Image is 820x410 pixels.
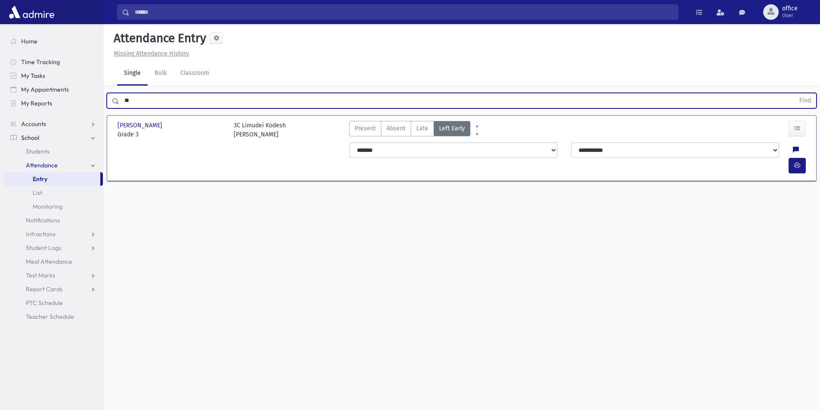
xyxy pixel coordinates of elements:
[3,186,103,200] a: List
[21,134,39,142] span: School
[387,124,405,133] span: Absent
[3,310,103,324] a: Teacher Schedule
[3,172,100,186] a: Entry
[416,124,428,133] span: Late
[3,255,103,268] a: Meal Attendance
[3,227,103,241] a: Infractions
[118,121,164,130] span: [PERSON_NAME]
[33,189,42,197] span: List
[26,258,72,265] span: Meal Attendance
[26,285,62,293] span: Report Cards
[26,148,50,155] span: Students
[26,216,60,224] span: Notifications
[118,130,225,139] span: Grade 3
[3,213,103,227] a: Notifications
[110,31,206,46] h5: Attendance Entry
[21,99,52,107] span: My Reports
[3,117,103,131] a: Accounts
[3,34,103,48] a: Home
[234,121,286,139] div: 3C Limudei Kodesh [PERSON_NAME]
[3,69,103,83] a: My Tasks
[21,58,60,66] span: Time Tracking
[33,203,62,210] span: Monitoring
[3,145,103,158] a: Students
[355,124,376,133] span: Present
[3,96,103,110] a: My Reports
[349,121,470,139] div: AttTypes
[148,62,173,86] a: Bulk
[33,175,47,183] span: Entry
[3,282,103,296] a: Report Cards
[21,86,69,93] span: My Appointments
[3,55,103,69] a: Time Tracking
[114,50,189,57] u: Missing Attendance History
[7,3,56,21] img: AdmirePro
[26,161,58,169] span: Attendance
[26,313,74,321] span: Teacher Schedule
[26,230,56,238] span: Infractions
[439,124,465,133] span: Left Early
[26,244,61,252] span: Student Logs
[782,5,798,12] span: office
[130,4,678,20] input: Search
[21,72,45,80] span: My Tasks
[3,83,103,96] a: My Appointments
[3,200,103,213] a: Monitoring
[26,271,55,279] span: Test Marks
[117,62,148,86] a: Single
[3,131,103,145] a: School
[3,296,103,310] a: PTC Schedule
[173,62,216,86] a: Classroom
[782,12,798,19] span: User
[110,50,189,57] a: Missing Attendance History
[21,120,46,128] span: Accounts
[3,158,103,172] a: Attendance
[21,37,37,45] span: Home
[3,241,103,255] a: Student Logs
[26,299,63,307] span: PTC Schedule
[3,268,103,282] a: Test Marks
[794,93,816,108] button: Find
